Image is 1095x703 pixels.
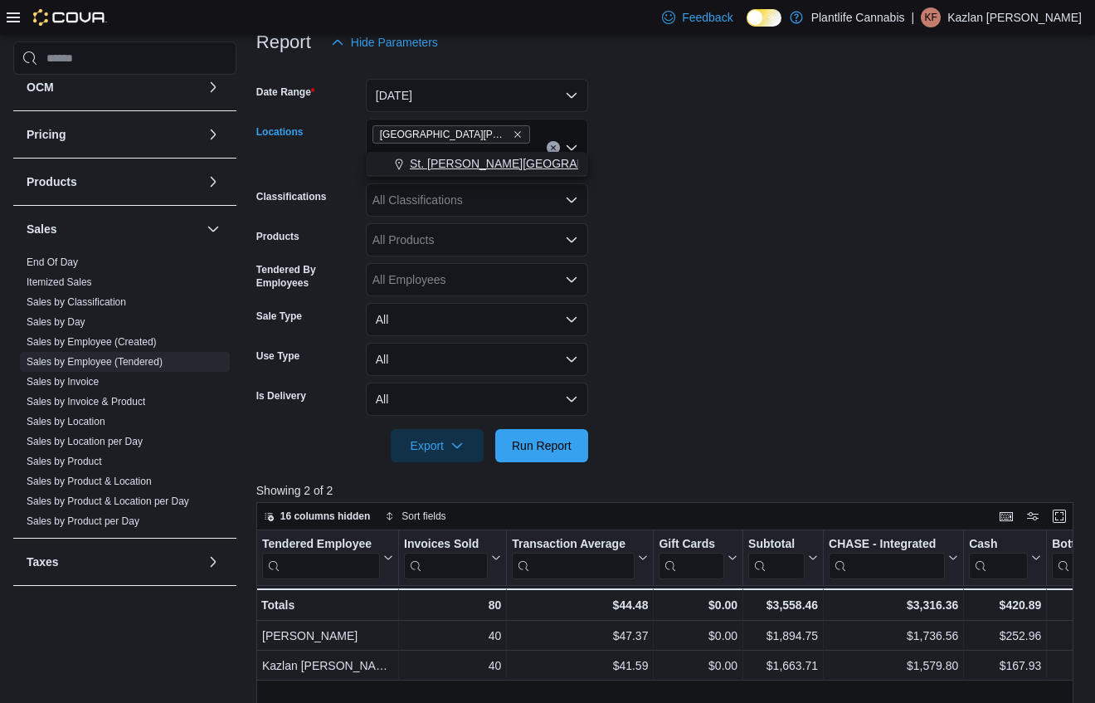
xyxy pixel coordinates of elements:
span: Sales by Product per Day [27,515,139,528]
div: Subtotal [748,537,805,553]
p: Plantlife Cannabis [811,7,905,27]
div: Subtotal [748,537,805,579]
div: $0.00 [659,657,737,676]
div: Transaction Average [512,537,635,579]
div: $3,316.36 [829,595,958,615]
a: Sales by Product & Location [27,476,152,487]
div: 80 [404,595,501,615]
button: Pricing [27,126,200,143]
div: Kazlan [PERSON_NAME] [262,657,393,676]
button: Sales [27,221,200,237]
div: $1,579.80 [829,657,958,676]
h3: Report [256,32,311,52]
button: Sales [203,219,223,239]
p: Showing 2 of 2 [256,482,1082,499]
div: 40 [404,657,501,676]
span: Sales by Classification [27,295,126,309]
div: $1,663.71 [748,657,818,676]
span: St. [PERSON_NAME][GEOGRAPHIC_DATA] [410,155,644,172]
a: Sales by Product & Location per Day [27,496,189,507]
a: Feedback [655,1,739,34]
div: CHASE - Integrated [829,537,945,553]
div: 40 [404,627,501,647]
button: Transaction Average [512,537,648,579]
button: OCM [203,77,223,97]
button: Cash [969,537,1041,579]
button: Open list of options [565,233,578,247]
label: Sale Type [256,310,302,323]
a: Sales by Invoice & Product [27,396,145,408]
a: Sales by Invoice [27,376,99,388]
p: | [912,7,915,27]
span: Sales by Product & Location per Day [27,495,189,508]
a: Sales by Product [27,456,102,467]
div: Tendered Employee [262,537,380,579]
a: Sales by Day [27,316,85,328]
h3: Taxes [27,554,59,570]
button: Pricing [203,124,223,144]
span: Sales by Employee (Tendered) [27,355,163,369]
span: Sales by Location [27,415,105,428]
h3: Sales [27,221,57,237]
button: Tendered Employee [262,537,393,579]
div: Invoices Sold [404,537,488,579]
h3: OCM [27,79,54,95]
div: $3,558.46 [748,595,818,615]
label: Classifications [256,190,327,203]
div: $41.59 [512,657,648,676]
button: All [366,383,588,416]
div: $47.37 [512,627,648,647]
div: Choose from the following options [366,152,588,176]
label: Is Delivery [256,389,306,403]
label: Products [256,230,299,243]
button: Sort fields [378,506,452,526]
a: Sales by Location [27,416,105,427]
span: Itemized Sales [27,276,92,289]
div: Cash [969,537,1028,579]
h3: Pricing [27,126,66,143]
img: Cova [33,9,107,26]
span: Sales by Day [27,315,85,329]
span: Sales by Product [27,455,102,468]
div: Kazlan Foisy-Lentz [921,7,941,27]
div: Cash [969,537,1028,553]
span: [GEOGRAPHIC_DATA][PERSON_NAME] [380,126,509,143]
span: Sales by Invoice [27,375,99,388]
div: Gift Card Sales [659,537,724,579]
button: Export [391,429,484,462]
span: Run Report [512,437,572,454]
span: Export [401,429,474,462]
h3: Products [27,173,77,190]
div: $420.89 [969,595,1041,615]
button: Run Report [495,429,588,462]
a: Sales by Product per Day [27,515,139,527]
div: $44.48 [512,595,648,615]
div: Sales [13,252,236,538]
span: Feedback [682,9,732,26]
button: Invoices Sold [404,537,501,579]
button: Open list of options [565,273,578,286]
button: Gift Cards [659,537,737,579]
div: Totals [261,595,393,615]
button: 16 columns hidden [257,506,377,526]
label: Date Range [256,85,315,99]
button: Enter fullscreen [1049,506,1069,526]
button: CHASE - Integrated [829,537,958,579]
a: Sales by Classification [27,296,126,308]
label: Tendered By Employees [256,263,359,290]
a: Itemized Sales [27,276,92,288]
button: Close list of options [565,141,578,154]
span: Sort fields [401,510,445,523]
button: Display options [1023,506,1043,526]
div: $0.00 [659,627,737,647]
button: Open list of options [565,193,578,207]
button: Products [203,172,223,192]
button: OCM [27,79,200,95]
a: Sales by Location per Day [27,436,143,447]
a: End Of Day [27,256,78,268]
button: All [366,303,588,336]
button: St. [PERSON_NAME][GEOGRAPHIC_DATA] [366,152,588,176]
button: Clear input [547,141,560,154]
span: Hide Parameters [351,34,438,51]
